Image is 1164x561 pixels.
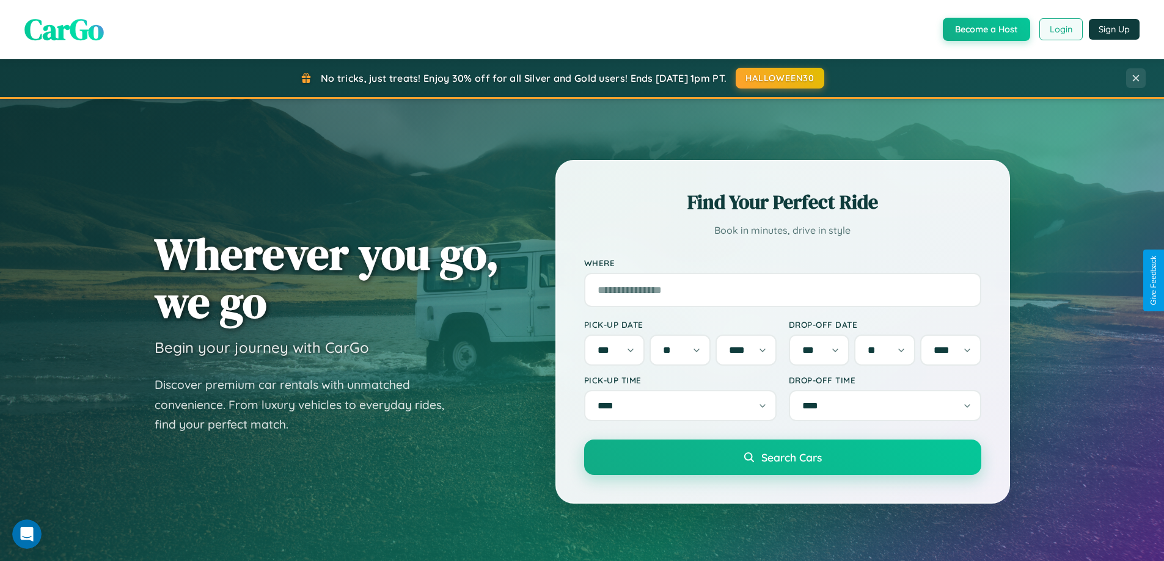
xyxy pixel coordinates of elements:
[321,72,727,84] span: No tricks, just treats! Enjoy 30% off for all Silver and Gold users! Ends [DATE] 1pm PT.
[155,375,460,435] p: Discover premium car rentals with unmatched convenience. From luxury vehicles to everyday rides, ...
[12,519,42,549] iframe: Intercom live chat
[24,9,104,49] span: CarGo
[584,319,777,330] label: Pick-up Date
[789,319,981,330] label: Drop-off Date
[1039,18,1083,40] button: Login
[761,451,822,464] span: Search Cars
[584,189,981,215] h2: Find Your Perfect Ride
[584,375,777,385] label: Pick-up Time
[1149,256,1158,305] div: Give Feedback
[1089,19,1140,40] button: Sign Up
[943,18,1030,41] button: Become a Host
[155,338,369,357] h3: Begin your journey with CarGo
[789,375,981,385] label: Drop-off Time
[584,440,981,475] button: Search Cars
[736,68,824,89] button: HALLOWEEN30
[584,258,981,268] label: Where
[584,222,981,239] p: Book in minutes, drive in style
[155,230,499,326] h1: Wherever you go, we go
